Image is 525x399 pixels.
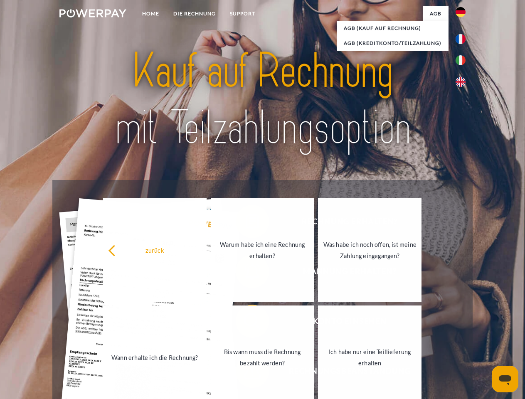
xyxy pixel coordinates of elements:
a: agb [423,6,449,21]
a: AGB (Kauf auf Rechnung) [337,21,449,36]
img: title-powerpay_de.svg [79,40,446,159]
div: Warum habe ich eine Rechnung erhalten? [216,239,309,261]
div: Wann erhalte ich die Rechnung? [108,352,202,363]
img: en [456,77,466,87]
img: de [456,7,466,17]
a: Was habe ich noch offen, ist meine Zahlung eingegangen? [318,198,421,302]
div: Ich habe nur eine Teillieferung erhalten [323,346,417,369]
div: zurück [108,244,202,256]
div: Bis wann muss die Rechnung bezahlt werden? [216,346,309,369]
img: logo-powerpay-white.svg [59,9,126,17]
div: Was habe ich noch offen, ist meine Zahlung eingegangen? [323,239,417,261]
iframe: Schaltfläche zum Öffnen des Messaging-Fensters [492,366,518,392]
a: SUPPORT [223,6,262,21]
a: DIE RECHNUNG [166,6,223,21]
img: fr [456,34,466,44]
a: AGB (Kreditkonto/Teilzahlung) [337,36,449,51]
a: Home [135,6,166,21]
img: it [456,55,466,65]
